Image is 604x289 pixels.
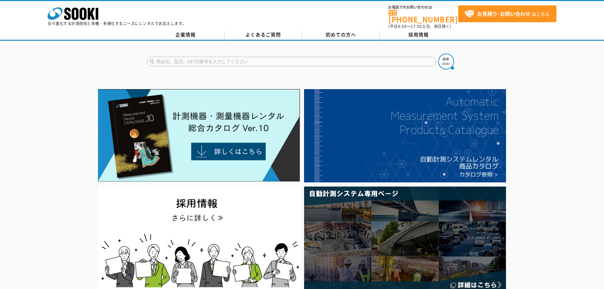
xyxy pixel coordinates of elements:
[147,57,436,66] input: 商品名、型式、NETIS番号を入力してください
[326,31,356,38] span: 初めての方へ
[380,30,458,40] a: 採用情報
[147,30,224,40] a: 企業情報
[458,5,556,22] a: お見積り･お問い合わせはこちら
[388,23,451,29] span: (平日 ～ 土日、祝日除く)
[304,89,506,182] img: 自動計測システムカタログ
[411,23,422,29] span: 17:30
[388,10,458,23] a: [PHONE_NUMBER]
[98,89,300,182] img: Catalog Ver10
[302,30,380,40] a: 初めての方へ
[224,30,302,40] a: よくあるご質問
[398,23,407,29] span: 8:50
[438,54,454,69] img: btn_search.png
[388,5,458,9] span: お電話でのお問い合わせは
[464,9,549,19] span: はこちら
[48,22,186,25] p: 日々進化する計測技術と多種・多様化するニーズにレンタルでお応えします。
[477,10,530,17] strong: お見積り･お問い合わせ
